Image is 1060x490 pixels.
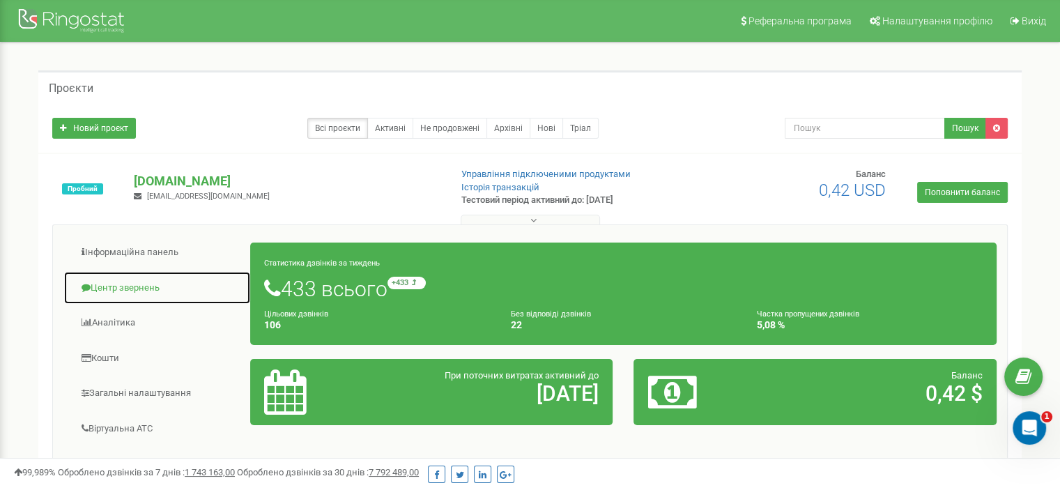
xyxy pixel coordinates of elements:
h4: 22 [511,320,737,330]
a: Не продовжені [413,118,487,139]
a: Віртуальна АТС [63,412,251,446]
h4: 5,08 % [757,320,983,330]
iframe: Intercom live chat [1013,411,1046,445]
span: При поточних витратах активний до [445,370,599,381]
input: Пошук [785,118,945,139]
span: Оброблено дзвінків за 30 днів : [237,467,419,477]
p: Тестовий період активний до: [DATE] [461,194,684,207]
span: 1 [1041,411,1052,422]
small: Без відповіді дзвінків [511,309,591,319]
small: Статистика дзвінків за тиждень [264,259,380,268]
span: Реферальна програма [748,15,852,26]
h4: 106 [264,320,490,330]
small: +433 [387,277,426,289]
h2: [DATE] [383,382,599,405]
a: Аналiтика [63,306,251,340]
span: 0,42 USD [819,181,886,200]
h1: 433 всього [264,277,983,300]
a: Поповнити баланс [917,182,1008,203]
a: Нові [530,118,563,139]
u: 7 792 489,00 [369,467,419,477]
span: Пробний [62,183,103,194]
h5: Проєкти [49,82,93,95]
button: Пошук [944,118,986,139]
a: Кошти [63,342,251,376]
span: Налаштування профілю [882,15,992,26]
p: [DOMAIN_NAME] [134,172,438,190]
a: Інформаційна панель [63,236,251,270]
span: Вихід [1022,15,1046,26]
span: Оброблено дзвінків за 7 днів : [58,467,235,477]
span: [EMAIL_ADDRESS][DOMAIN_NAME] [147,192,270,201]
a: Новий проєкт [52,118,136,139]
a: Архівні [486,118,530,139]
small: Частка пропущених дзвінків [757,309,859,319]
span: Баланс [856,169,886,179]
a: Історія транзакцій [461,182,539,192]
a: Управління підключеними продуктами [461,169,631,179]
a: Наскрізна аналітика [63,447,251,481]
a: Центр звернень [63,271,251,305]
a: Загальні налаштування [63,376,251,411]
a: Тріал [562,118,599,139]
u: 1 743 163,00 [185,467,235,477]
span: Баланс [951,370,983,381]
h2: 0,42 $ [767,382,983,405]
a: Активні [367,118,413,139]
small: Цільових дзвінків [264,309,328,319]
a: Всі проєкти [307,118,368,139]
span: 99,989% [14,467,56,477]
